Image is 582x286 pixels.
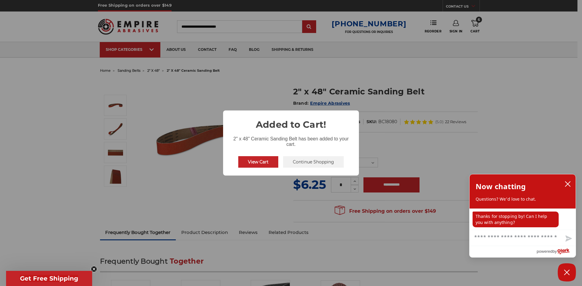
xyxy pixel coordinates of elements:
span: powered [537,248,552,255]
a: Powered by Olark [537,246,576,257]
div: olark chatbox [469,174,576,258]
span: by [553,248,557,255]
div: 2" x 48" Ceramic Sanding Belt has been added to your cart. [223,131,359,148]
button: Continue Shopping [283,156,344,168]
h2: Now chatting [476,180,526,192]
button: close chatbox [563,179,573,189]
h2: Added to Cart! [223,110,359,131]
p: Questions? We'd love to chat. [476,196,570,202]
button: View Cart [238,156,278,168]
button: Send message [560,232,576,246]
div: chat [470,209,576,230]
button: Close Chatbox [558,263,576,281]
p: Thanks for stopping by! Can I help you with anything? [473,212,559,227]
button: Close teaser [91,266,97,272]
span: Get Free Shipping [20,275,78,282]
